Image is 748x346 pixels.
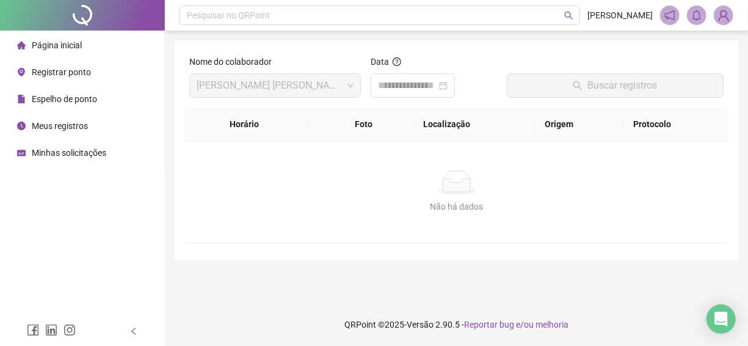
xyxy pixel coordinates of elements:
th: Origem [535,108,623,141]
span: Registrar ponto [32,67,91,77]
span: linkedin [45,324,57,336]
span: [PERSON_NAME] [587,9,653,22]
span: left [129,327,138,336]
span: ANDRÉ RICARDO SANTANA CUNHA [197,74,354,97]
span: schedule [17,149,26,157]
span: question-circle [393,57,401,66]
span: environment [17,68,26,76]
footer: QRPoint © 2025 - 2.90.5 - [165,303,748,346]
span: Data [371,57,389,67]
th: Foto [345,108,413,141]
span: instagram [64,324,76,336]
th: Horário [220,108,310,141]
span: Meus registros [32,121,88,131]
span: search [564,11,573,20]
span: Reportar bug e/ou melhoria [464,320,568,329]
label: Nome do colaborador [189,55,280,68]
span: Versão [407,320,434,329]
span: home [17,41,26,50]
button: Buscar registros [507,73,724,98]
span: Página inicial [32,40,82,50]
img: 90663 [714,6,733,24]
span: Minhas solicitações [32,148,106,158]
span: Espelho de ponto [32,94,97,104]
span: file [17,95,26,103]
span: notification [664,10,675,21]
th: Localização [413,108,535,141]
span: facebook [27,324,39,336]
div: Não há dados [199,200,714,213]
th: Protocolo [623,108,728,141]
span: clock-circle [17,122,26,130]
div: Open Intercom Messenger [706,304,736,334]
span: bell [691,10,702,21]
